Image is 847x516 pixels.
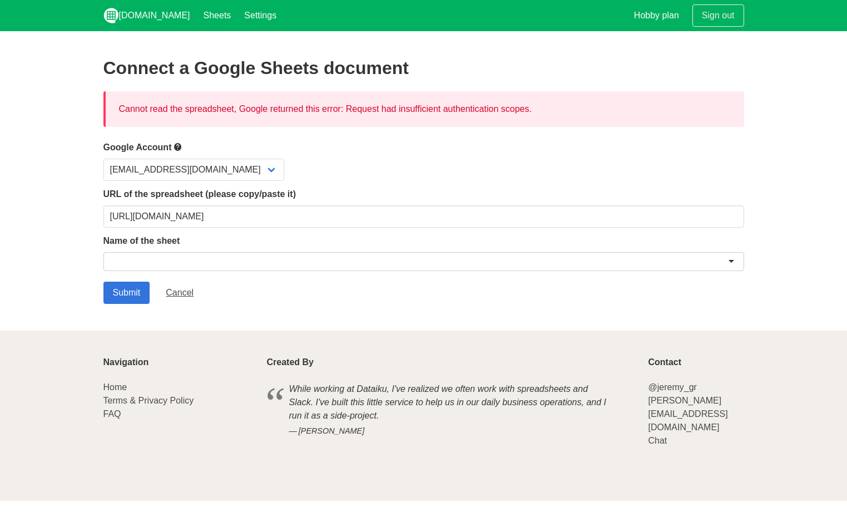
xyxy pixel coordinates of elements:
img: logo_v2_white.png [103,8,119,23]
a: Terms & Privacy Policy [103,396,194,405]
a: Chat [648,436,667,445]
p: Contact [648,357,744,367]
label: Google Account [103,140,744,154]
blockquote: While working at Dataiku, I've realized we often work with spreadsheets and Slack. I've built thi... [267,381,635,439]
a: Home [103,382,127,392]
p: Navigation [103,357,254,367]
a: @jeremy_gr [648,382,696,392]
input: Submit [103,282,150,304]
h2: Connect a Google Sheets document [103,58,744,78]
a: [PERSON_NAME][EMAIL_ADDRESS][DOMAIN_NAME] [648,396,727,432]
label: Name of the sheet [103,234,744,248]
a: Sign out [692,4,744,27]
a: FAQ [103,409,121,419]
cite: [PERSON_NAME] [289,425,613,438]
label: URL of the spreadsheet (please copy/paste it) [103,188,744,201]
a: Cancel [156,282,203,304]
p: Created By [267,357,635,367]
input: Should start with https://docs.google.com/spreadsheets/d/ [103,205,744,228]
div: Cannot read the spreadsheet, Google returned this error: Request had insufficient authentication ... [103,91,744,127]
